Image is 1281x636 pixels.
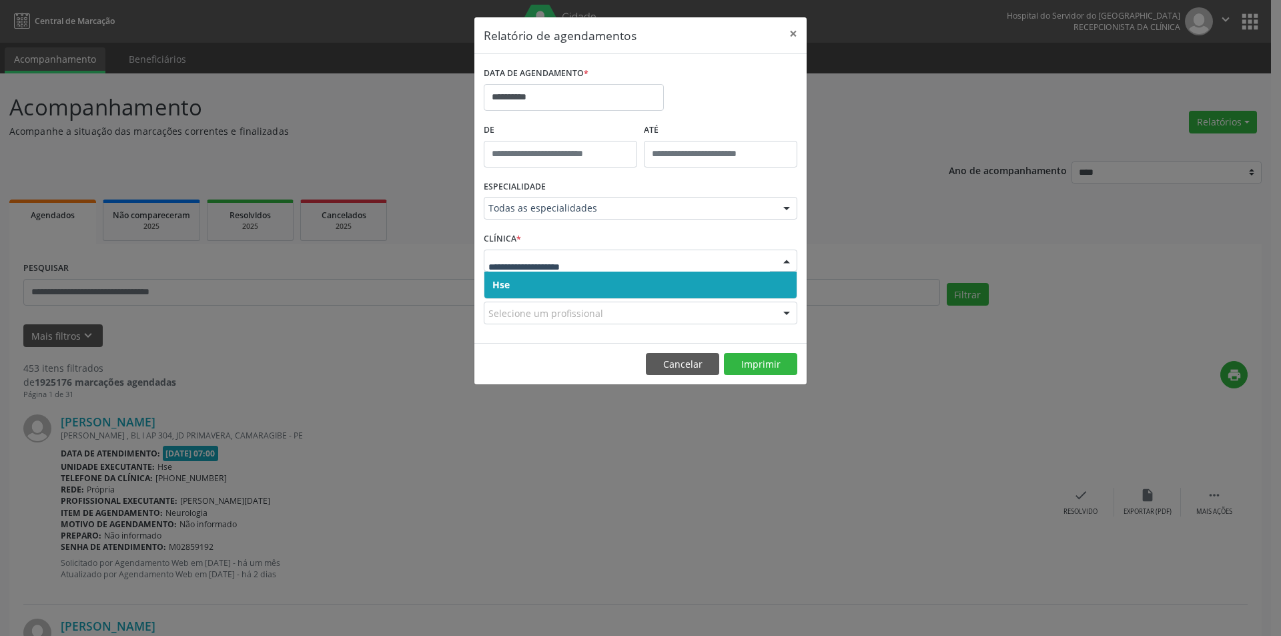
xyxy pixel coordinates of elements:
[484,177,546,198] label: ESPECIALIDADE
[488,306,603,320] span: Selecione um profissional
[644,120,797,141] label: ATÉ
[484,27,636,44] h5: Relatório de agendamentos
[492,278,510,291] span: Hse
[724,353,797,376] button: Imprimir
[646,353,719,376] button: Cancelar
[484,63,588,84] label: DATA DE AGENDAMENTO
[488,202,770,215] span: Todas as especialidades
[780,17,807,50] button: Close
[484,120,637,141] label: De
[484,229,521,250] label: CLÍNICA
